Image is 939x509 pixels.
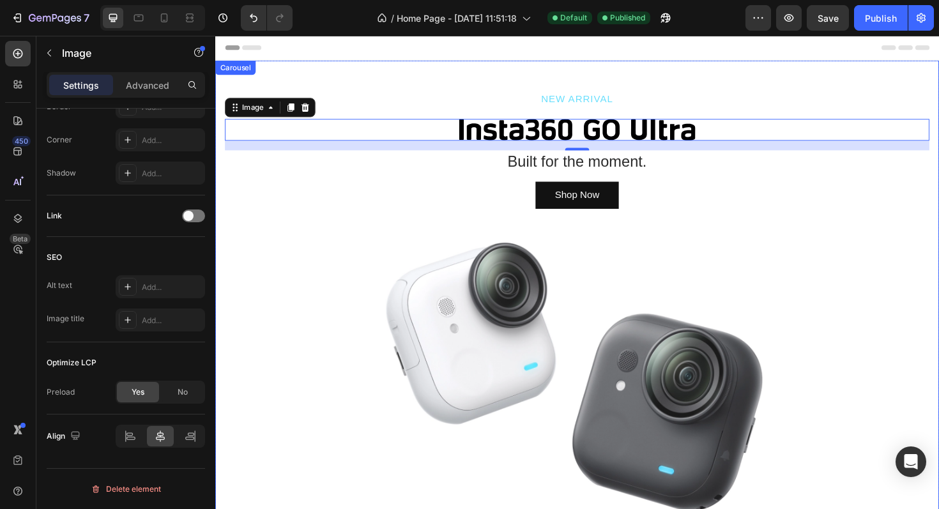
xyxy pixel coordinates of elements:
[132,386,144,398] span: Yes
[391,11,394,25] span: /
[26,70,54,82] div: Image
[215,36,939,509] iframe: Design area
[178,386,188,398] span: No
[142,135,202,146] div: Add...
[360,160,407,178] p: Shop Now
[47,167,76,179] div: Shadow
[47,428,83,445] div: Align
[47,479,205,499] button: Delete element
[47,252,62,263] div: SEO
[241,5,293,31] div: Undo/Redo
[142,282,202,293] div: Add...
[47,313,84,324] div: Image title
[84,10,89,26] p: 7
[11,123,755,144] p: Built for the moment.
[47,280,72,291] div: Alt text
[896,446,926,477] div: Open Intercom Messenger
[854,5,908,31] button: Publish
[397,11,517,25] span: Home Page - [DATE] 11:51:18
[47,210,62,222] div: Link
[142,315,202,326] div: Add...
[3,28,40,40] div: Carousel
[10,234,31,244] div: Beta
[62,45,171,61] p: Image
[11,58,755,77] p: NEW ARRIVAL
[47,357,96,368] div: Optimize LCP
[610,12,645,24] span: Published
[818,13,839,24] span: Save
[47,386,75,398] div: Preload
[91,482,161,497] div: Delete element
[47,134,72,146] div: Corner
[63,79,99,92] p: Settings
[142,168,202,179] div: Add...
[5,5,95,31] button: 7
[560,12,587,24] span: Default
[12,136,31,146] div: 450
[256,88,511,111] img: gempages_520125833847768192-a88d3173-90f4-4249-8d72-24f1c05c1e76.svg
[807,5,849,31] button: Save
[865,11,897,25] div: Publish
[126,79,169,92] p: Advanced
